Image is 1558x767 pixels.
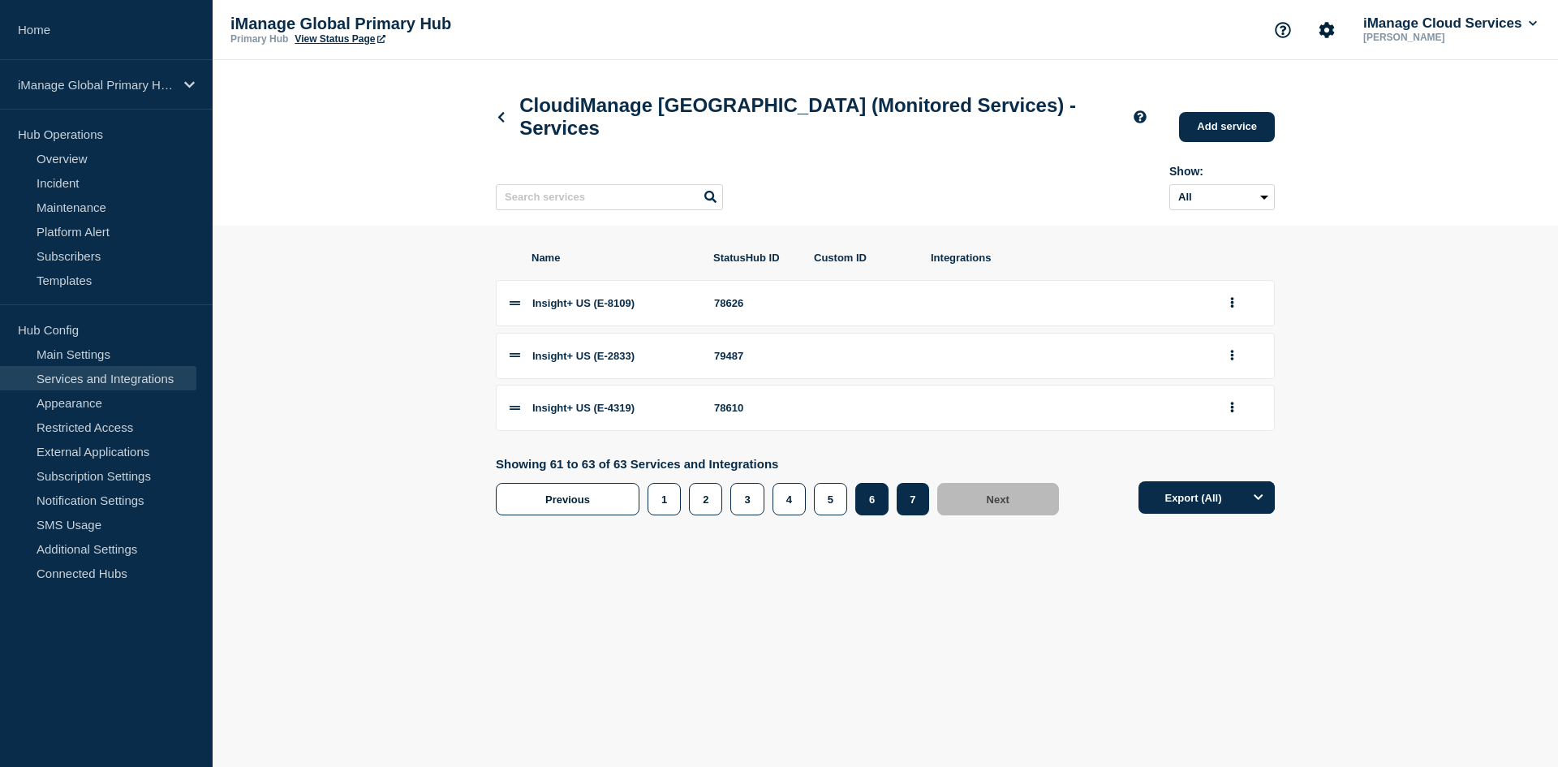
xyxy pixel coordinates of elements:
[18,78,174,92] p: iManage Global Primary Hub
[714,402,795,414] div: 78610
[814,483,847,515] button: 5
[648,483,681,515] button: 1
[496,483,639,515] button: Previous
[1266,13,1300,47] button: Support
[987,493,1009,506] span: Next
[1179,112,1275,142] a: Add service
[545,493,590,506] span: Previous
[1222,395,1242,420] button: group actions
[1169,165,1275,178] div: Show:
[814,252,911,264] span: Custom ID
[230,33,288,45] p: Primary Hub
[496,457,1067,471] p: Showing 61 to 63 of 63 Services and Integrations
[532,350,635,362] span: Insight+ US (E-2833)
[496,94,1147,140] h1: CloudiManage [GEOGRAPHIC_DATA] (Monitored Services) - Services
[855,483,889,515] button: 6
[1310,13,1344,47] button: Account settings
[532,297,635,309] span: Insight+ US (E-8109)
[532,402,635,414] span: Insight+ US (E-4319)
[1360,32,1529,43] p: [PERSON_NAME]
[1222,343,1242,368] button: group actions
[1169,184,1275,210] select: Archived
[1222,291,1242,316] button: group actions
[295,33,385,45] a: View Status Page
[897,483,928,515] button: 7
[1360,15,1540,32] button: iManage Cloud Services
[496,184,723,210] input: Search services
[230,15,555,33] p: iManage Global Primary Hub
[937,483,1059,515] button: Next
[714,350,795,362] div: 79487
[532,252,694,264] span: Name
[773,483,806,515] button: 4
[714,297,795,309] div: 78626
[1138,481,1275,514] button: Export (All)
[730,483,764,515] button: 3
[1242,481,1275,514] button: Options
[713,252,794,264] span: StatusHub ID
[689,483,722,515] button: 2
[931,252,1203,264] span: Integrations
